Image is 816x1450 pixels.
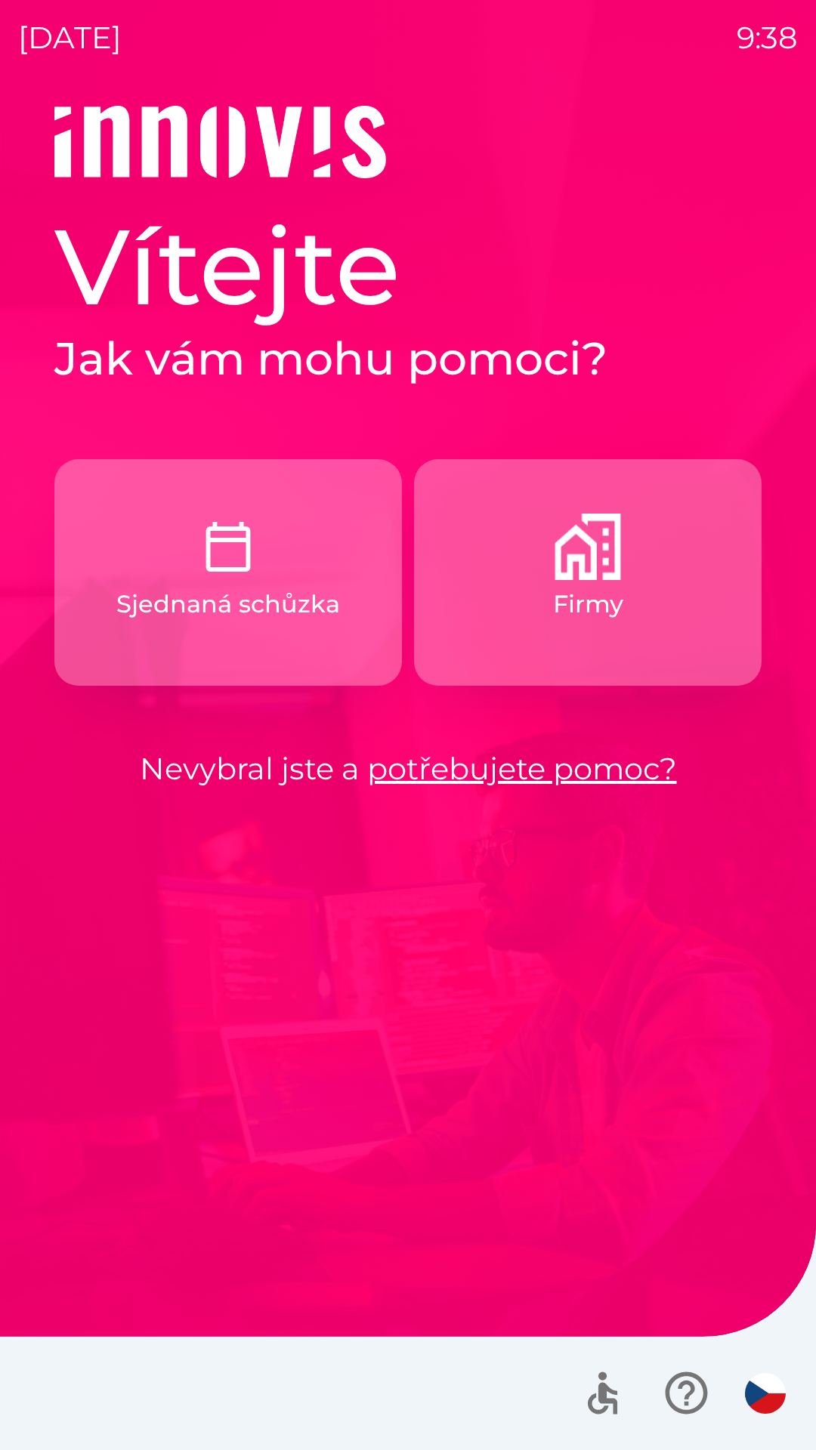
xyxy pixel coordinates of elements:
img: 9a63d080-8abe-4a1b-b674-f4d7141fb94c.png [555,514,621,580]
p: [DATE] [18,15,122,60]
button: Sjednaná schůzka [54,459,402,686]
p: Nevybral jste a [54,746,762,791]
img: Logo [54,106,762,178]
p: 9:38 [737,15,798,60]
img: c9327dbc-1a48-4f3f-9883-117394bbe9e6.png [195,514,261,580]
p: Firmy [553,586,623,622]
h1: Vítejte [54,202,762,331]
button: Firmy [414,459,762,686]
h2: Jak vám mohu pomoci? [54,331,762,387]
p: Sjednaná schůzka [116,586,340,622]
a: potřebujete pomoc? [367,750,677,787]
img: cs flag [745,1373,786,1414]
